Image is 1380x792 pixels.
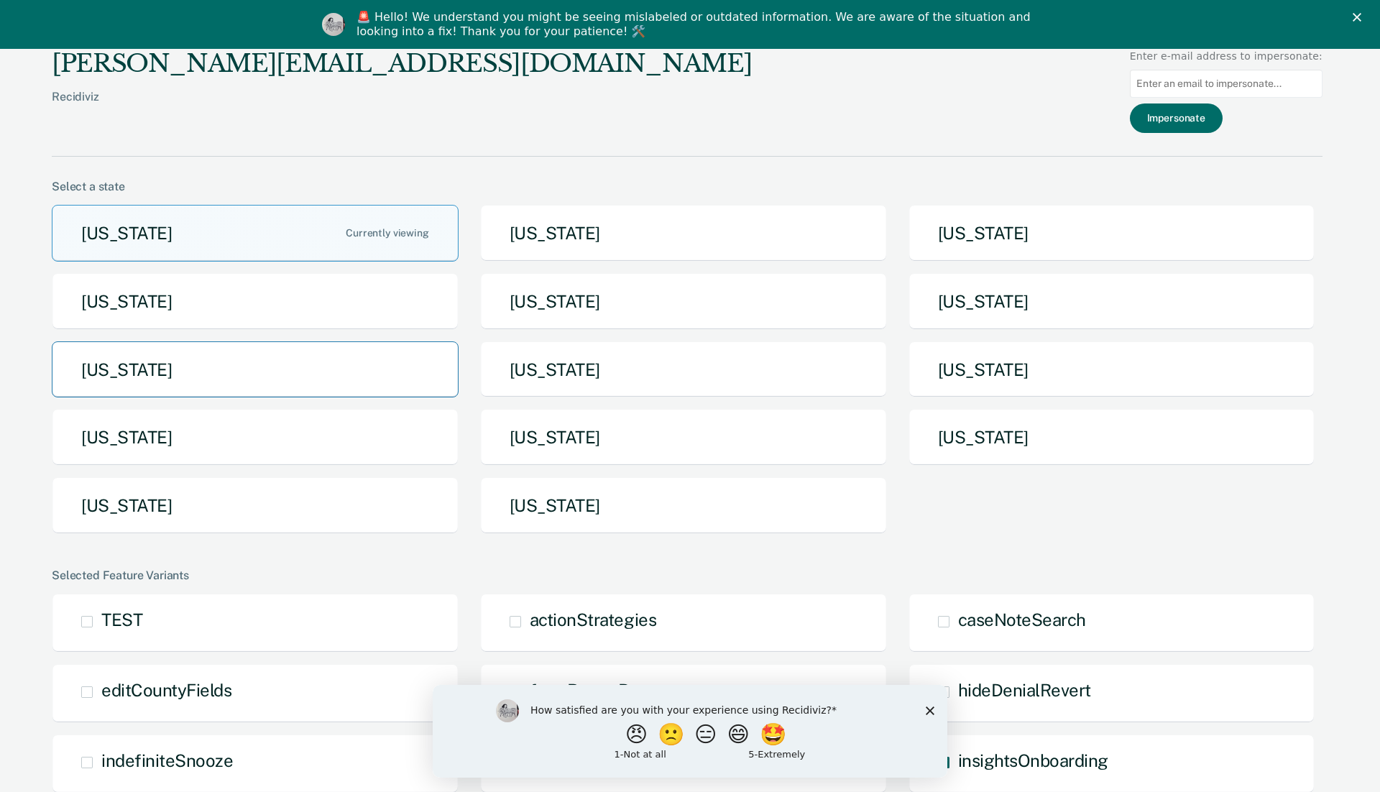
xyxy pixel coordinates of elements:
button: [US_STATE] [908,273,1315,330]
button: Impersonate [1130,103,1223,133]
button: [US_STATE] [908,205,1315,262]
span: caseNoteSearch [958,609,1086,630]
div: Selected Feature Variants [52,568,1322,582]
span: TEST [101,609,142,630]
iframe: Survey by Kim from Recidiviz [433,685,947,778]
span: hideDenialRevert [958,680,1091,700]
div: Select a state [52,180,1322,193]
button: [US_STATE] [52,205,459,262]
span: editCountyFields [101,680,231,700]
button: [US_STATE] [480,205,887,262]
span: indefiniteSnooze [101,750,233,770]
div: [PERSON_NAME][EMAIL_ADDRESS][DOMAIN_NAME] [52,49,752,78]
div: 🚨 Hello! We understand you might be seeing mislabeled or outdated information. We are aware of th... [356,10,1035,39]
button: [US_STATE] [52,273,459,330]
span: actionStrategies [530,609,656,630]
button: [US_STATE] [908,341,1315,398]
button: [US_STATE] [52,477,459,534]
button: [US_STATE] [480,409,887,466]
button: [US_STATE] [480,477,887,534]
div: Enter e-mail address to impersonate: [1130,49,1322,64]
button: [US_STATE] [52,409,459,466]
button: [US_STATE] [480,273,887,330]
button: [US_STATE] [908,409,1315,466]
button: [US_STATE] [480,341,887,398]
div: Close [1353,13,1367,22]
input: Enter an email to impersonate... [1130,70,1322,98]
span: formRevertButton [530,680,670,700]
button: [US_STATE] [52,341,459,398]
span: insightsOnboarding [958,750,1108,770]
img: Profile image for Kim [322,13,345,36]
div: Recidiviz [52,90,752,126]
